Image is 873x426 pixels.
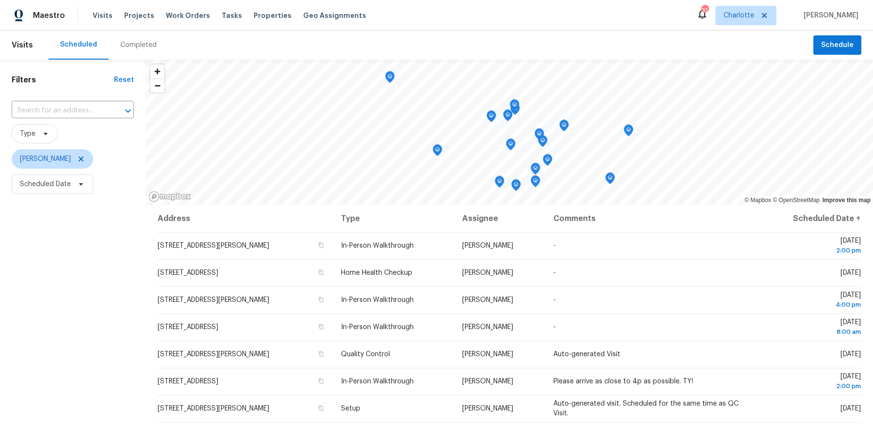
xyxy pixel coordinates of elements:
[303,11,366,20] span: Geo Assignments
[150,64,164,79] button: Zoom in
[12,34,33,56] span: Visits
[821,39,854,51] span: Schedule
[462,378,513,385] span: [PERSON_NAME]
[553,242,556,249] span: -
[33,11,65,20] span: Maestro
[462,297,513,303] span: [PERSON_NAME]
[12,75,114,85] h1: Filters
[605,173,615,188] div: Map marker
[543,154,552,169] div: Map marker
[757,205,861,232] th: Scheduled Date ↑
[462,405,513,412] span: [PERSON_NAME]
[841,405,861,412] span: [DATE]
[624,125,633,140] div: Map marker
[553,297,556,303] span: -
[222,12,242,19] span: Tasks
[744,197,771,204] a: Mapbox
[157,205,333,232] th: Address
[534,128,544,143] div: Map marker
[553,351,620,358] span: Auto-generated Visit
[158,269,218,276] span: [STREET_ADDRESS]
[341,242,414,249] span: In-Person Walkthrough
[121,104,135,118] button: Open
[823,197,871,204] a: Improve this map
[531,163,540,178] div: Map marker
[317,322,325,331] button: Copy Address
[765,373,861,391] span: [DATE]
[765,327,861,337] div: 8:00 am
[158,351,269,358] span: [STREET_ADDRESS][PERSON_NAME]
[317,295,325,304] button: Copy Address
[166,11,210,20] span: Work Orders
[462,324,513,331] span: [PERSON_NAME]
[546,205,757,232] th: Comments
[60,40,97,49] div: Scheduled
[495,176,504,191] div: Map marker
[462,242,513,249] span: [PERSON_NAME]
[20,179,71,189] span: Scheduled Date
[765,319,861,337] span: [DATE]
[114,75,134,85] div: Reset
[701,6,708,16] div: 31
[511,179,521,194] div: Map marker
[510,99,519,114] div: Map marker
[333,205,454,232] th: Type
[765,381,861,391] div: 2:00 pm
[553,324,556,331] span: -
[317,241,325,250] button: Copy Address
[93,11,113,20] span: Visits
[765,246,861,255] div: 2:00 pm
[765,292,861,310] span: [DATE]
[341,378,414,385] span: In-Person Walkthrough
[433,144,442,159] div: Map marker
[158,324,218,331] span: [STREET_ADDRESS]
[724,11,754,20] span: Charlotte
[462,351,513,358] span: [PERSON_NAME]
[158,405,269,412] span: [STREET_ADDRESS][PERSON_NAME]
[341,405,360,412] span: Setup
[20,129,35,139] span: Type
[506,139,516,154] div: Map marker
[341,351,390,358] span: Quality Control
[145,60,873,205] canvas: Map
[341,324,414,331] span: In-Person Walkthrough
[462,269,513,276] span: [PERSON_NAME]
[385,71,395,86] div: Map marker
[317,349,325,358] button: Copy Address
[553,378,693,385] span: Please arrive as close to 4p as possible. TY!
[553,400,739,417] span: Auto-generated visit. Scheduled for the same time as QC Visit.
[158,242,269,249] span: [STREET_ADDRESS][PERSON_NAME]
[158,297,269,303] span: [STREET_ADDRESS][PERSON_NAME]
[120,40,157,50] div: Completed
[813,35,861,55] button: Schedule
[773,197,820,204] a: OpenStreetMap
[841,269,861,276] span: [DATE]
[20,154,71,164] span: [PERSON_NAME]
[150,79,164,93] button: Zoom out
[341,297,414,303] span: In-Person Walkthrough
[765,300,861,310] div: 4:00 pm
[800,11,858,20] span: [PERSON_NAME]
[254,11,291,20] span: Properties
[317,268,325,277] button: Copy Address
[531,175,540,190] div: Map marker
[503,110,513,125] div: Map marker
[454,205,546,232] th: Assignee
[765,237,861,255] span: [DATE]
[158,378,218,385] span: [STREET_ADDRESS]
[341,269,412,276] span: Home Health Checkup
[148,191,191,202] a: Mapbox homepage
[317,377,325,385] button: Copy Address
[553,269,556,276] span: -
[124,11,154,20] span: Projects
[559,120,569,135] div: Map marker
[12,103,107,118] input: Search for an address...
[486,110,496,126] div: Map marker
[841,351,861,358] span: [DATE]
